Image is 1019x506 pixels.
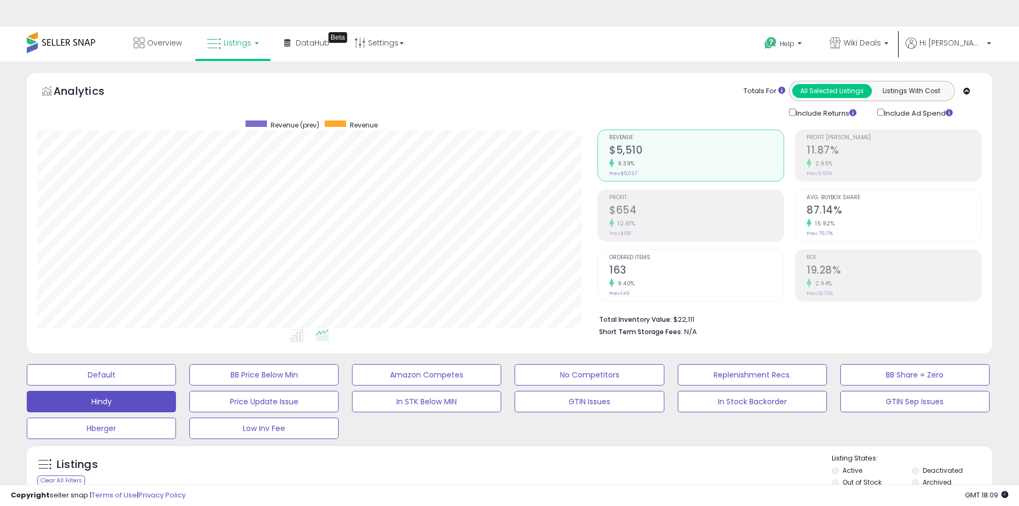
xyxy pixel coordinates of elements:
[189,391,339,412] button: Price Update Issue
[678,364,827,386] button: Replenishment Recs.
[609,170,637,177] small: Prev: $5,037
[53,84,125,101] h5: Analytics
[515,364,664,386] button: No Competitors
[780,39,794,48] span: Help
[328,32,347,43] div: Tooltip anchor
[599,315,672,324] b: Total Inventory Value:
[271,120,319,130] span: Revenue (prev)
[811,280,832,288] small: 2.94%
[807,230,833,237] small: Prev: 75.17%
[764,36,777,50] i: Get Help
[11,490,186,501] div: seller snap | |
[822,27,897,62] a: Wiki Deals
[807,195,981,201] span: Avg. Buybox Share
[614,160,635,168] small: 9.39%
[807,170,832,177] small: Prev: 11.53%
[609,255,784,261] span: Ordered Items
[91,490,137,500] a: Terms of Use
[807,264,981,278] h2: 19.28%
[224,37,251,48] span: Listings
[756,28,813,62] a: Help
[811,220,834,228] small: 15.92%
[27,364,176,386] button: Default
[792,84,872,98] button: All Selected Listings
[27,418,176,439] button: Hberger
[609,290,630,297] small: Prev: 149
[276,27,338,59] a: DataHub
[614,220,635,228] small: 12.61%
[807,290,833,297] small: Prev: 18.73%
[189,418,339,439] button: Low Inv Fee
[906,37,991,62] a: Hi [PERSON_NAME]
[678,391,827,412] button: In Stock Backorder
[350,120,378,130] span: Revenue
[842,466,862,475] label: Active
[609,264,784,278] h2: 163
[842,478,882,487] label: Out of Stock
[869,107,970,119] div: Include Ad Spend
[139,490,186,500] a: Privacy Policy
[844,37,881,48] span: Wiki Deals
[27,391,176,412] button: Hindy
[599,327,683,336] b: Short Term Storage Fees:
[147,37,182,48] span: Overview
[189,364,339,386] button: BB Price Below Min
[609,204,784,218] h2: $654
[347,27,412,59] a: Settings
[807,204,981,218] h2: 87.14%
[923,478,952,487] label: Archived
[807,255,981,261] span: ROI
[352,364,501,386] button: Amazon Competes
[744,86,785,96] div: Totals For
[599,312,974,325] li: $22,111
[515,391,664,412] button: GTIN Issues
[609,144,784,158] h2: $5,510
[352,391,501,412] button: In STK Below MIN
[840,364,990,386] button: BB Share = Zero
[199,27,267,59] a: Listings
[126,27,190,59] a: Overview
[609,135,784,141] span: Revenue
[807,135,981,141] span: Profit [PERSON_NAME]
[296,37,330,48] span: DataHub
[11,490,50,500] strong: Copyright
[871,84,951,98] button: Listings With Cost
[609,195,784,201] span: Profit
[807,144,981,158] h2: 11.87%
[37,475,85,486] div: Clear All Filters
[781,107,869,119] div: Include Returns
[920,37,984,48] span: Hi [PERSON_NAME]
[840,391,990,412] button: GTIN Sep Issues
[923,466,963,475] label: Deactivated
[57,457,98,472] h5: Listings
[609,230,631,237] small: Prev: $581
[614,280,635,288] small: 9.40%
[832,454,992,464] p: Listing States:
[965,490,1008,500] span: 2025-09-11 18:09 GMT
[811,160,833,168] small: 2.95%
[684,327,697,337] span: N/A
